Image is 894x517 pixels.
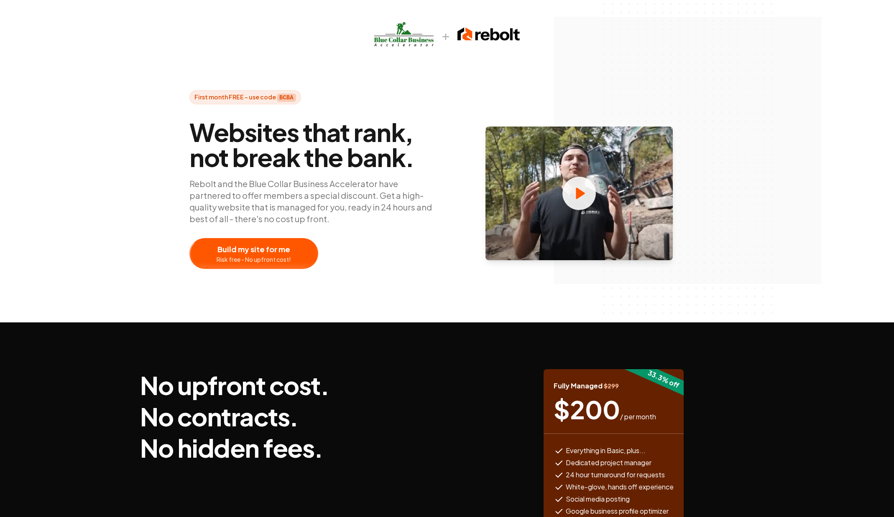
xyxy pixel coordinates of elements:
span: / per month [620,412,656,422]
span: Google business profile optimizer [566,506,669,517]
p: Rebolt and the Blue Collar Business Accelerator have partnered to offer members a special discoun... [189,178,440,225]
span: First month FREE - use code [189,90,301,104]
span: White-glove, hands off experience [566,482,674,492]
div: 33.3 % off [621,355,706,403]
span: 24 hour turnaround for requests [566,470,665,480]
img: bcbalogo.jpg [374,21,434,48]
span: $ 299 [604,382,619,390]
h3: No upfront cost. No contracts. No hidden fees. [140,369,329,463]
a: Build my site for meRisk free - No upfront cost! [189,238,404,269]
span: Everything in Basic, plus... [566,446,646,456]
span: Fully Managed [554,381,619,391]
img: rebolt-full-dark.png [457,26,520,43]
strong: BCBA [277,94,296,102]
span: Websites that rank, not break the bank. [189,119,440,170]
span: $ 200 [554,397,620,422]
button: Build my site for meRisk free - No upfront cost! [189,238,318,269]
span: Social media posting [566,494,630,504]
span: Dedicated project manager [566,458,651,468]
